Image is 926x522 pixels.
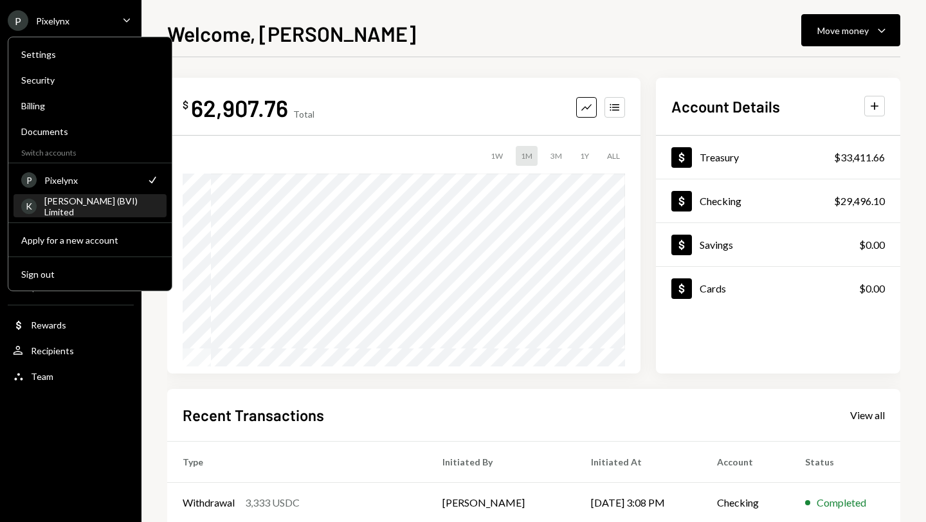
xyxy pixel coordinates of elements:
[21,269,159,280] div: Sign out
[700,195,741,207] div: Checking
[21,199,37,214] div: K
[14,120,167,143] a: Documents
[183,404,324,426] h2: Recent Transactions
[8,313,134,336] a: Rewards
[44,175,138,186] div: Pixelynx
[801,14,900,46] button: Move money
[8,364,134,388] a: Team
[293,109,314,120] div: Total
[817,495,866,510] div: Completed
[14,94,167,117] a: Billing
[516,146,538,166] div: 1M
[486,146,508,166] div: 1W
[183,495,235,510] div: Withdrawal
[850,408,885,422] a: View all
[702,441,789,482] th: Account
[576,441,702,482] th: Initiated At
[834,150,885,165] div: $33,411.66
[850,409,885,422] div: View all
[602,146,625,166] div: ALL
[656,179,900,222] a: Checking$29,496.10
[14,68,167,91] a: Security
[545,146,567,166] div: 3M
[817,24,869,37] div: Move money
[427,441,576,482] th: Initiated By
[656,267,900,310] a: Cards$0.00
[656,223,900,266] a: Savings$0.00
[8,339,134,362] a: Recipients
[14,229,167,252] button: Apply for a new account
[21,100,159,111] div: Billing
[671,96,780,117] h2: Account Details
[21,49,159,60] div: Settings
[183,98,188,111] div: $
[8,10,28,31] div: P
[31,345,74,356] div: Recipients
[700,151,739,163] div: Treasury
[14,194,167,217] a: K[PERSON_NAME] (BVI) Limited
[14,263,167,286] button: Sign out
[167,441,427,482] th: Type
[36,15,69,26] div: Pixelynx
[8,145,172,157] div: Switch accounts
[245,495,300,510] div: 3,333 USDC
[21,172,37,188] div: P
[191,93,288,122] div: 62,907.76
[575,146,594,166] div: 1Y
[21,75,159,85] div: Security
[14,42,167,66] a: Settings
[859,237,885,253] div: $0.00
[700,239,733,251] div: Savings
[790,441,900,482] th: Status
[834,194,885,209] div: $29,496.10
[44,195,159,217] div: [PERSON_NAME] (BVI) Limited
[21,126,159,137] div: Documents
[859,281,885,296] div: $0.00
[167,21,416,46] h1: Welcome, [PERSON_NAME]
[31,319,66,330] div: Rewards
[700,282,726,294] div: Cards
[31,371,53,382] div: Team
[21,235,159,246] div: Apply for a new account
[656,136,900,179] a: Treasury$33,411.66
